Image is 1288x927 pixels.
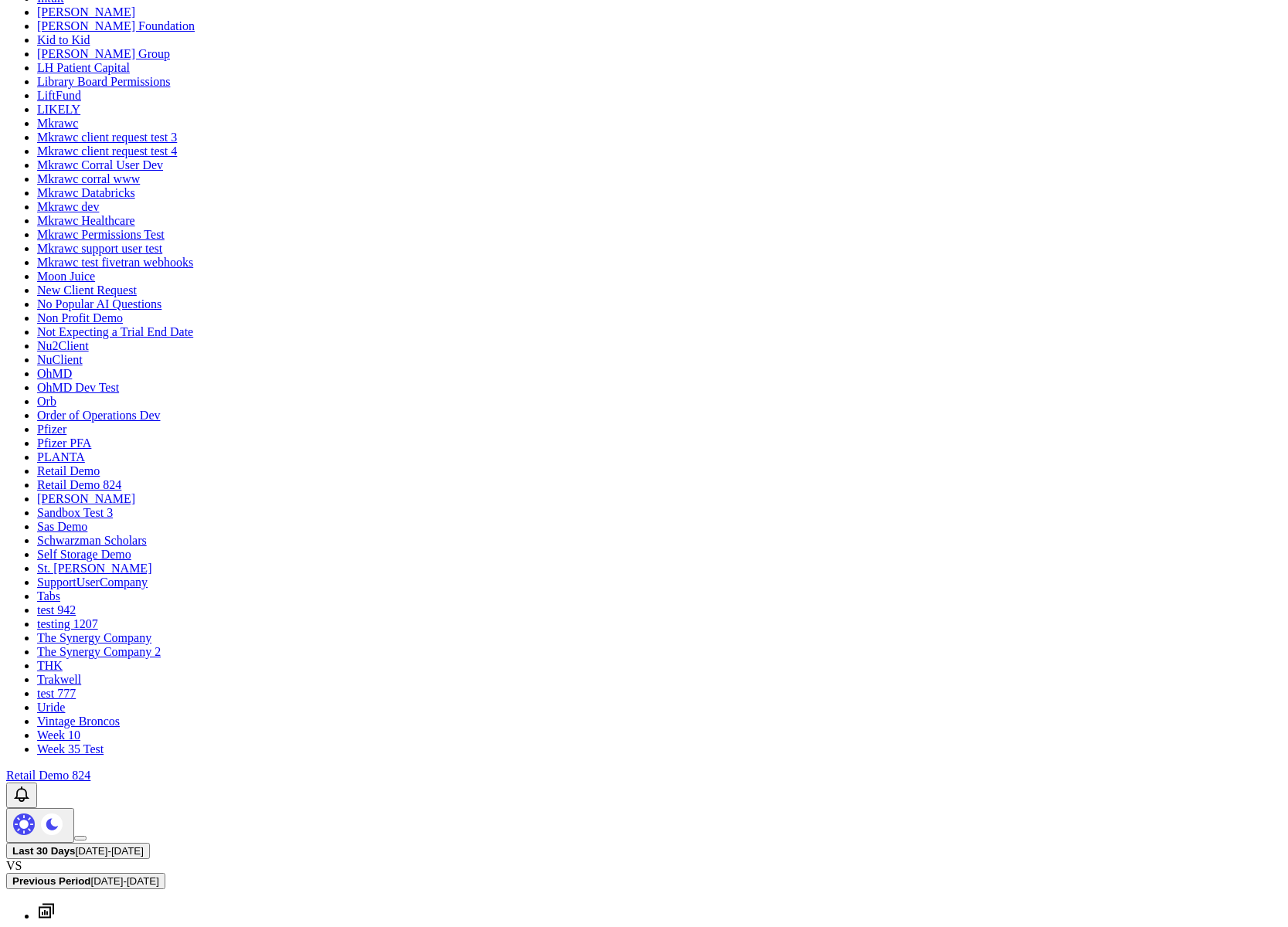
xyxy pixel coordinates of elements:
a: No Popular AI Questions [37,297,161,311]
a: NuClient [37,353,83,366]
a: test 777 [37,687,76,700]
a: [PERSON_NAME] [37,5,135,19]
a: testing 1207 [37,617,98,630]
a: Orb [37,395,56,408]
a: Mkrawc support user test [37,242,162,255]
a: LIKELY [37,103,80,116]
a: Mkrawc test fivetran webhooks [37,256,193,269]
a: The Synergy Company 2 [37,645,161,658]
div: VS [6,859,1282,873]
a: Moon Juice [37,270,95,283]
a: Retail Demo [37,464,100,477]
span: [DATE] - [DATE] [90,875,158,887]
a: Nu2Client [37,339,89,352]
a: Week 35 Test [37,742,104,756]
a: Schwarzman Scholars [37,534,147,547]
a: Kid to Kid [37,33,90,46]
a: Retail Demo 824 [37,478,121,491]
a: LiftFund [37,89,81,102]
a: St. [PERSON_NAME] [37,562,151,575]
button: Last 30 Days[DATE]-[DATE] [6,843,150,859]
a: Mkrawc Healthcare [37,214,135,227]
a: Sandbox Test 3 [37,506,113,519]
a: LH Patient Capital [37,61,130,74]
a: Vintage Broncos [37,715,120,728]
a: Retail Demo 824 [6,769,90,782]
a: OhMD Dev Test [37,381,119,394]
a: THK [37,659,63,672]
a: Library Board Permissions [37,75,170,88]
a: [PERSON_NAME] Foundation [37,19,195,32]
b: Previous Period [12,875,90,887]
a: Order of Operations Dev [37,409,161,422]
button: Previous Period[DATE]-[DATE] [6,873,165,889]
a: Mkrawc Corral User Dev [37,158,163,171]
span: [DATE] - [DATE] [76,845,144,857]
a: Tabs [37,589,60,603]
a: Not Expecting a Trial End Date [37,325,193,338]
a: Trakwell [37,673,81,686]
a: Mkrawc Databricks [37,186,135,199]
b: Last 30 Days [12,845,76,857]
a: Self Storage Demo [37,548,131,561]
a: OhMD [37,367,72,380]
a: Week 10 [37,728,80,742]
a: [PERSON_NAME] [37,492,135,505]
a: Mkrawc Permissions Test [37,228,165,241]
a: Sas Demo [37,520,87,533]
a: The Synergy Company [37,631,151,644]
a: Mkrawc client request test 3 [37,131,177,144]
a: Mkrawc dev [37,200,99,213]
a: SupportUserCompany [37,576,148,589]
a: Mkrawc [37,117,78,130]
a: New Client Request [37,284,137,297]
a: Non Profit Demo [37,311,123,324]
a: Pfizer PFA [37,436,91,450]
a: test 942 [37,603,76,616]
a: Pfizer [37,423,66,436]
a: Mkrawc corral www [37,172,140,185]
a: PLANTA [37,450,85,463]
a: [PERSON_NAME] Group [37,47,170,60]
a: Uride [37,701,65,714]
a: Mkrawc client request test 4 [37,144,177,158]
